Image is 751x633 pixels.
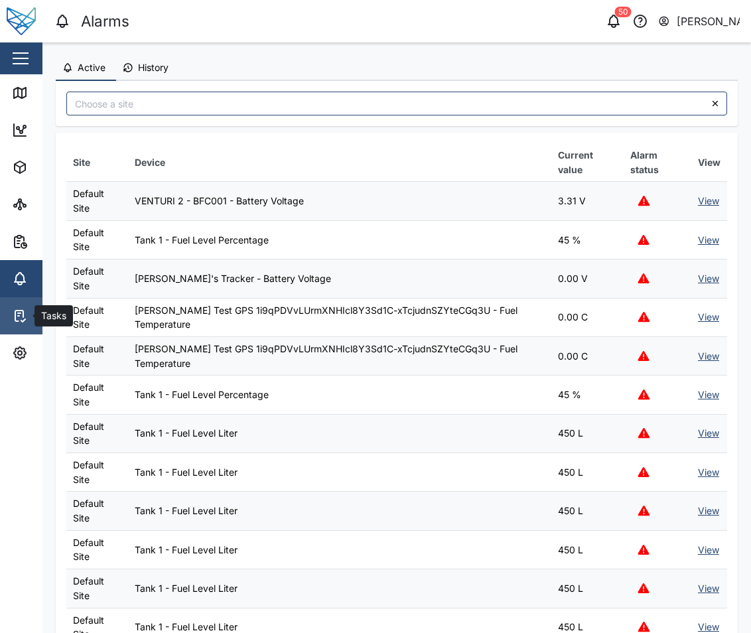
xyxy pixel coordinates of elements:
td: 450 L [551,530,624,569]
th: Alarm status [624,143,691,182]
div: Reports [34,234,80,249]
td: 0.00 C [551,336,624,375]
td: Default Site [66,530,128,569]
a: View [698,234,719,246]
td: [PERSON_NAME] Test GPS 1i9qPDVvLUrmXNHIcl8Y3Sd1C-xTcjudnSZYteCGq3U - Fuel Temperature [128,336,551,375]
td: Default Site [66,414,128,453]
img: Main Logo [7,7,36,36]
th: Site [66,143,128,182]
div: Alarms [81,10,129,33]
span: Active [78,63,105,72]
a: View [698,273,719,284]
div: Dashboard [34,123,94,137]
td: Tank 1 - Fuel Level Liter [128,569,551,608]
div: Tasks [34,309,71,323]
td: 0.00 C [551,298,624,336]
td: Default Site [66,298,128,336]
th: View [691,143,727,182]
a: View [698,350,719,362]
td: Tank 1 - Fuel Level Liter [128,414,551,453]
td: Default Site [66,259,128,298]
td: Default Site [66,182,128,220]
td: Tank 1 - Fuel Level Percentage [128,376,551,414]
div: [PERSON_NAME] [677,13,740,30]
a: View [698,466,719,478]
td: 450 L [551,453,624,492]
td: Tank 1 - Fuel Level Liter [128,530,551,569]
div: Settings [34,346,82,360]
a: View [698,583,719,594]
a: View [698,544,719,555]
td: Default Site [66,453,128,492]
input: Choose a site [66,92,727,115]
td: Tank 1 - Fuel Level Liter [128,453,551,492]
td: 450 L [551,414,624,453]
td: Default Site [66,492,128,530]
a: View [698,195,719,206]
td: 450 L [551,492,624,530]
td: [PERSON_NAME]'s Tracker - Battery Voltage [128,259,551,298]
th: Device [128,143,551,182]
td: 45 % [551,376,624,414]
td: 45 % [551,220,624,259]
a: View [698,505,719,516]
a: View [698,427,719,439]
td: 0.00 V [551,259,624,298]
div: Alarms [34,271,76,286]
span: History [138,63,169,72]
a: View [698,311,719,322]
div: 50 [615,7,632,17]
td: Default Site [66,569,128,608]
div: Map [34,86,64,100]
button: [PERSON_NAME] [657,12,740,31]
td: Tank 1 - Fuel Level Liter [128,492,551,530]
td: 3.31 V [551,182,624,220]
td: 450 L [551,569,624,608]
div: Sites [34,197,66,212]
td: VENTURI 2 - BFC001 - Battery Voltage [128,182,551,220]
a: View [698,621,719,632]
td: [PERSON_NAME] Test GPS 1i9qPDVvLUrmXNHIcl8Y3Sd1C-xTcjudnSZYteCGq3U - Fuel Temperature [128,298,551,336]
a: View [698,389,719,400]
td: Default Site [66,220,128,259]
td: Default Site [66,376,128,414]
td: Default Site [66,336,128,375]
th: Current value [551,143,624,182]
div: Assets [34,160,76,175]
td: Tank 1 - Fuel Level Percentage [128,220,551,259]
